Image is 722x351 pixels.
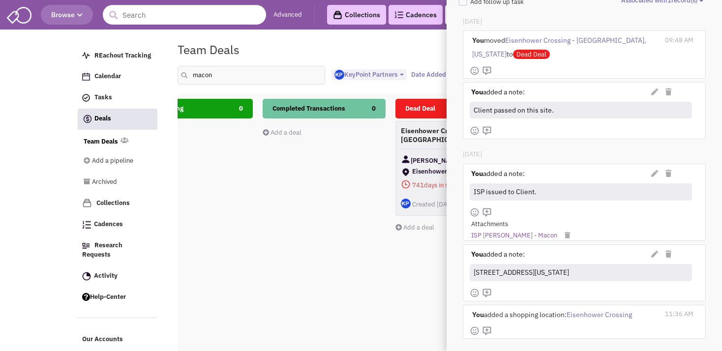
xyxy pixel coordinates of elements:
img: mdi_comment-add-outline.png [482,126,492,136]
span: 11:36 AM [665,310,693,318]
i: Edit Note [651,170,658,177]
span: Completed Transactions [272,104,345,113]
span: Calendar [94,72,121,81]
span: Eisenhower Crossing - [GEOGRAPHIC_DATA], [US_STATE] [472,36,646,58]
button: Date Added [408,69,457,80]
i: Delete Note [665,170,671,177]
a: Collections [77,194,157,213]
strong: You [471,88,483,96]
img: Research.png [82,243,90,249]
img: face-smile.png [470,207,480,217]
span: Date Added [411,70,446,79]
a: Calendar [77,67,157,86]
a: Cadences [389,5,443,25]
div: ISP issued to Client. [472,185,688,199]
img: Calendar.png [82,73,90,81]
span: 0 [372,99,376,118]
img: icon-collection-lavender-black.svg [333,10,342,20]
b: You [472,310,484,319]
img: Gp5tB00MpEGTGSMiAkF79g.png [334,70,344,80]
img: face-smile.png [470,288,480,298]
img: icon-deals.svg [83,113,92,125]
label: added a note: [471,87,525,97]
span: Collections [96,199,130,207]
a: Add a pipeline [84,152,144,171]
span: KeyPoint Partners [334,70,397,79]
a: Add a deal [395,223,434,232]
a: Advanced [273,10,302,20]
a: Collections [327,5,386,25]
span: Eisenhower Crossing [412,168,501,175]
label: added a note: [471,169,525,178]
img: mdi_comment-add-outline.png [482,66,492,76]
span: 0 [239,99,243,118]
img: face-smile.png [470,326,480,336]
a: Our Accounts [77,330,157,349]
span: Cadences [94,220,123,229]
span: 741 [412,181,424,189]
span: [PERSON_NAME] [411,154,461,167]
span: Dead Deal [405,104,435,113]
img: mdi_comment-add-outline.png [482,326,492,336]
img: icon-tasks.png [82,94,90,102]
span: Our Accounts [82,335,123,344]
span: Eisenhower Crossing [567,310,632,319]
input: Search deals [178,66,325,85]
a: Deals [78,109,157,130]
div: Client passed on this site. [472,103,688,117]
img: help.png [82,293,90,301]
a: Cadences [77,215,157,234]
a: Activity [77,267,157,286]
a: Add a deal [263,128,301,137]
b: You [472,36,484,45]
button: Browse [41,5,93,25]
input: Search [103,5,266,25]
img: mdi_comment-add-outline.png [482,207,492,217]
strong: You [471,169,483,178]
span: 09:48 AM [665,36,693,44]
span: REachout Tracking [94,51,151,59]
img: ShoppingCenter [401,167,411,177]
a: Help-Center [77,288,157,307]
img: Activity.png [82,272,91,281]
i: Edit Note [651,251,658,258]
img: SmartAdmin [7,5,31,24]
img: face-smile.png [470,66,480,76]
img: Cadences_logo.png [82,221,91,229]
span: Created [DATE] [412,200,456,208]
img: face-smile.png [470,126,480,136]
i: Delete Note [665,251,671,258]
span: days in stage [401,179,513,191]
p: [DATE] [463,17,705,27]
img: Cadences_logo.png [394,11,403,18]
div: [STREET_ADDRESS][US_STATE] [472,265,688,280]
a: ISP [PERSON_NAME] - Macon [471,231,557,240]
a: Archived [84,173,144,192]
strong: You [471,250,483,259]
i: Edit Note [651,88,658,95]
h4: Eisenhower Crossing - [GEOGRAPHIC_DATA], [US_STATE] [401,126,513,144]
div: added a shopping location: [470,305,661,323]
div: moved to [470,31,661,63]
i: Delete Note [665,88,671,95]
img: icon-collection-lavender.png [82,198,92,208]
span: Tasks [94,93,112,102]
a: Research Requests [77,236,157,264]
img: icon-daysinstage-red.png [401,179,411,189]
i: Remove Attachment [565,232,570,238]
img: mdi_comment-add-outline.png [482,288,492,298]
span: Research Requests [82,241,122,259]
img: Contact Image [401,154,411,164]
span: Dead Deal [513,50,550,59]
h1: Team Deals [178,43,240,56]
label: Attachments [471,220,508,229]
a: Tasks [77,88,157,107]
a: Team Deals [84,137,118,146]
span: Browse [51,10,83,19]
button: KeyPoint Partners [331,69,407,81]
a: REachout Tracking [77,47,157,65]
span: Activity [94,271,118,280]
label: added a note: [471,249,525,259]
